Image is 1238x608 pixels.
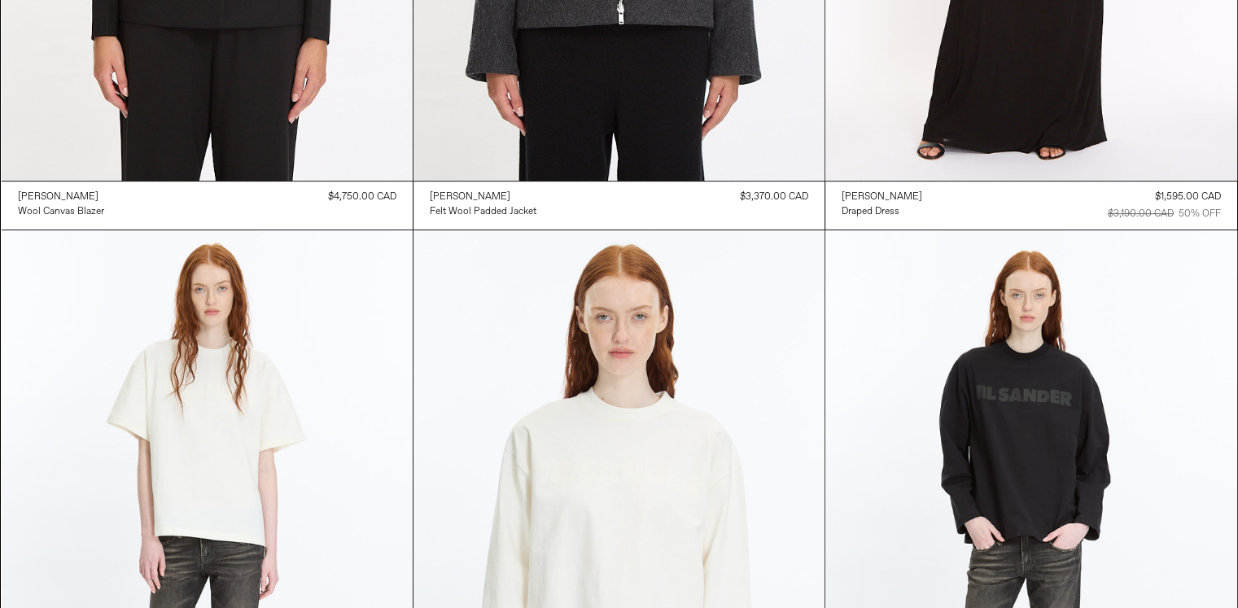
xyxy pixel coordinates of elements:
div: $3,370.00 CAD [740,190,808,204]
div: [PERSON_NAME] [842,190,922,204]
a: Draped Dress [842,204,922,219]
div: Felt Wool Padded Jacket [430,205,536,219]
div: 50% OFF [1179,207,1221,221]
a: [PERSON_NAME] [430,190,536,204]
div: [PERSON_NAME] [18,190,98,204]
a: [PERSON_NAME] [18,190,104,204]
a: Wool Canvas Blazer [18,204,104,219]
div: $3,190.00 CAD [1108,207,1174,221]
div: [PERSON_NAME] [430,190,510,204]
div: $1,595.00 CAD [1155,190,1221,204]
a: Felt Wool Padded Jacket [430,204,536,219]
div: Draped Dress [842,205,899,219]
a: [PERSON_NAME] [842,190,922,204]
div: $4,750.00 CAD [328,190,396,204]
div: Wool Canvas Blazer [18,205,104,219]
